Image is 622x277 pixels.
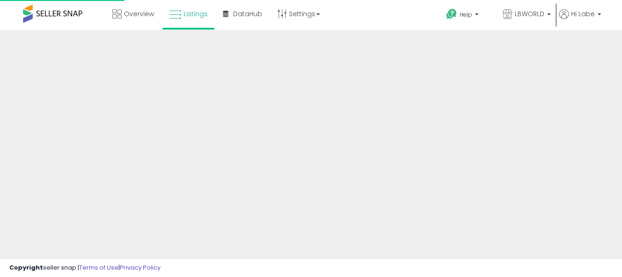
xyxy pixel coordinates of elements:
a: Help [439,1,494,30]
span: Listings [184,9,208,18]
div: seller snap | | [9,264,160,272]
a: Terms of Use [79,263,118,272]
span: Help [460,11,472,18]
span: Overview [124,9,154,18]
span: Hi Labe [571,9,595,18]
a: Hi Labe [559,9,601,30]
strong: Copyright [9,263,43,272]
a: Privacy Policy [120,263,160,272]
i: Get Help [446,8,457,20]
span: LBWORLD [515,9,544,18]
span: DataHub [233,9,262,18]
